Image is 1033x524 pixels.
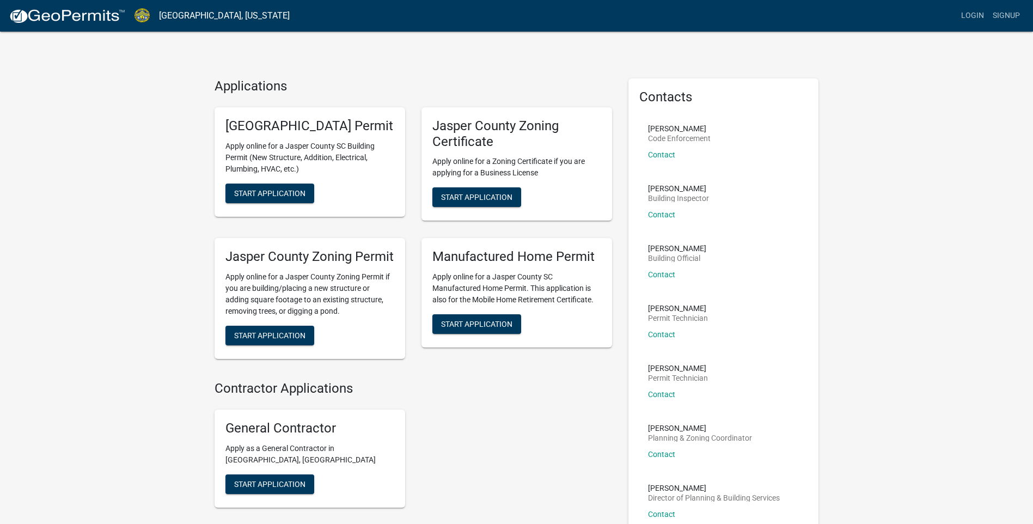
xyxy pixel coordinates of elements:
[648,390,675,399] a: Contact
[432,314,521,334] button: Start Application
[225,249,394,265] h5: Jasper County Zoning Permit
[225,141,394,175] p: Apply online for a Jasper County SC Building Permit (New Structure, Addition, Electrical, Plumbin...
[134,8,150,23] img: Jasper County, South Carolina
[648,210,675,219] a: Contact
[432,187,521,207] button: Start Application
[648,245,706,252] p: [PERSON_NAME]
[432,156,601,179] p: Apply online for a Zoning Certificate if you are applying for a Business License
[432,118,601,150] h5: Jasper County Zoning Certificate
[234,188,305,197] span: Start Application
[225,474,314,494] button: Start Application
[234,479,305,488] span: Start Application
[648,494,780,502] p: Director of Planning & Building Services
[648,150,675,159] a: Contact
[159,7,290,25] a: [GEOGRAPHIC_DATA], [US_STATE]
[648,194,709,202] p: Building Inspector
[648,135,711,142] p: Code Enforcement
[648,314,708,322] p: Permit Technician
[957,5,988,26] a: Login
[225,118,394,134] h5: [GEOGRAPHIC_DATA] Permit
[215,381,612,397] h4: Contractor Applications
[648,484,780,492] p: [PERSON_NAME]
[225,184,314,203] button: Start Application
[234,331,305,340] span: Start Application
[648,510,675,519] a: Contact
[441,193,512,202] span: Start Application
[648,364,708,372] p: [PERSON_NAME]
[648,434,752,442] p: Planning & Zoning Coordinator
[648,254,706,262] p: Building Official
[988,5,1024,26] a: Signup
[432,249,601,265] h5: Manufactured Home Permit
[225,271,394,317] p: Apply online for a Jasper County Zoning Permit if you are building/placing a new structure or add...
[225,443,394,466] p: Apply as a General Contractor in [GEOGRAPHIC_DATA], [GEOGRAPHIC_DATA]
[225,421,394,436] h5: General Contractor
[648,424,752,432] p: [PERSON_NAME]
[648,185,709,192] p: [PERSON_NAME]
[648,304,708,312] p: [PERSON_NAME]
[215,78,612,94] h4: Applications
[215,78,612,368] wm-workflow-list-section: Applications
[648,270,675,279] a: Contact
[225,326,314,345] button: Start Application
[441,320,512,328] span: Start Application
[215,381,612,516] wm-workflow-list-section: Contractor Applications
[648,450,675,459] a: Contact
[432,271,601,306] p: Apply online for a Jasper County SC Manufactured Home Permit. This application is also for the Mo...
[648,330,675,339] a: Contact
[648,374,708,382] p: Permit Technician
[639,89,808,105] h5: Contacts
[648,125,711,132] p: [PERSON_NAME]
